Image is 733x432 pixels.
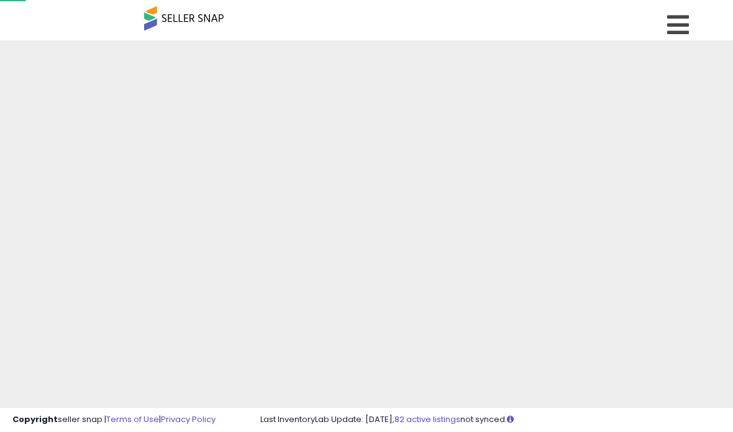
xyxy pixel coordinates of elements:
[507,415,514,423] i: Click here to read more about un-synced listings.
[106,413,159,425] a: Terms of Use
[12,414,216,426] div: seller snap | |
[394,413,460,425] a: 82 active listings
[260,414,721,426] div: Last InventoryLab Update: [DATE], not synced.
[12,413,58,425] strong: Copyright
[161,413,216,425] a: Privacy Policy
